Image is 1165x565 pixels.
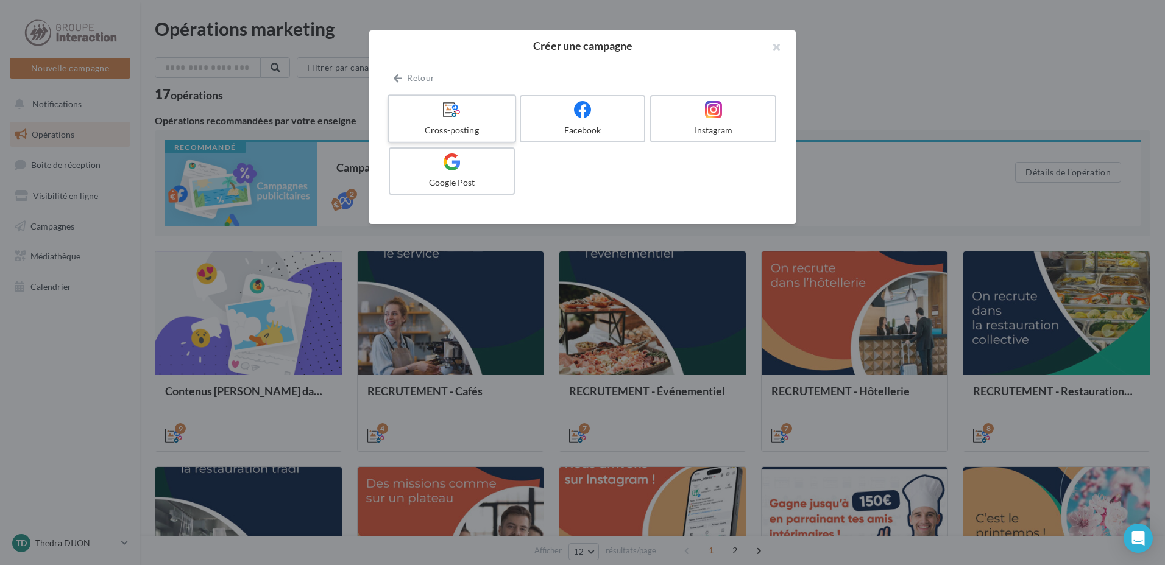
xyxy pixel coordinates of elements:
[389,71,439,85] button: Retour
[526,124,640,136] div: Facebook
[1124,524,1153,553] div: Open Intercom Messenger
[656,124,770,136] div: Instagram
[394,124,509,136] div: Cross-posting
[395,177,509,189] div: Google Post
[389,40,776,51] h2: Créer une campagne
